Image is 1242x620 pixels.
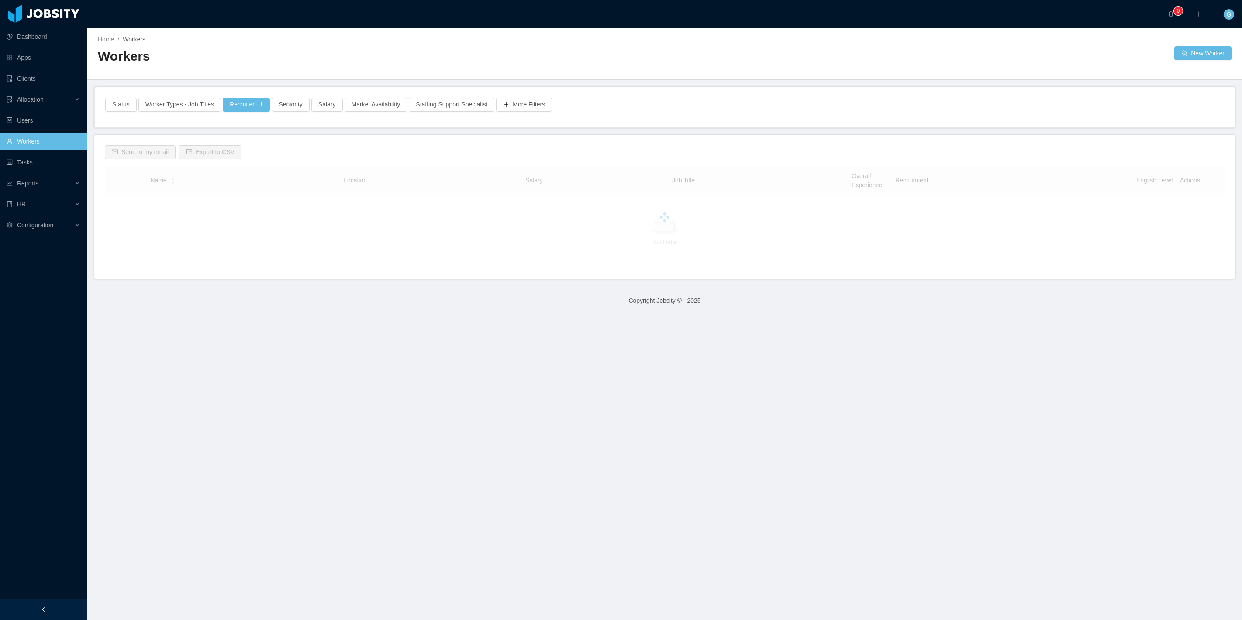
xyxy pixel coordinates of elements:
i: icon: plus [1196,11,1202,17]
button: Status [105,98,137,112]
i: icon: solution [7,96,13,103]
a: icon: auditClients [7,70,80,87]
i: icon: setting [7,222,13,228]
i: icon: bell [1168,11,1174,17]
a: icon: robotUsers [7,112,80,129]
a: icon: profileTasks [7,154,80,171]
i: icon: line-chart [7,180,13,186]
span: HR [17,201,26,208]
span: Configuration [17,222,53,229]
i: icon: book [7,201,13,207]
a: icon: pie-chartDashboard [7,28,80,45]
button: icon: plusMore Filters [496,98,552,112]
span: / [117,36,119,43]
footer: Copyright Jobsity © - 2025 [87,286,1242,316]
button: Seniority [272,98,309,112]
a: Home [98,36,114,43]
span: Workers [123,36,145,43]
button: Staffing Support Specialist [409,98,494,112]
span: Reports [17,180,38,187]
button: Salary [311,98,343,112]
button: Market Availability [345,98,407,112]
span: G [1227,9,1232,20]
button: Worker Types - Job Titles [138,98,221,112]
a: icon: userWorkers [7,133,80,150]
button: icon: usergroup-addNew Worker [1174,46,1232,60]
a: icon: appstoreApps [7,49,80,66]
span: Allocation [17,96,44,103]
sup: 0 [1174,7,1183,15]
h2: Workers [98,48,665,65]
button: Recruiter · 1 [223,98,270,112]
